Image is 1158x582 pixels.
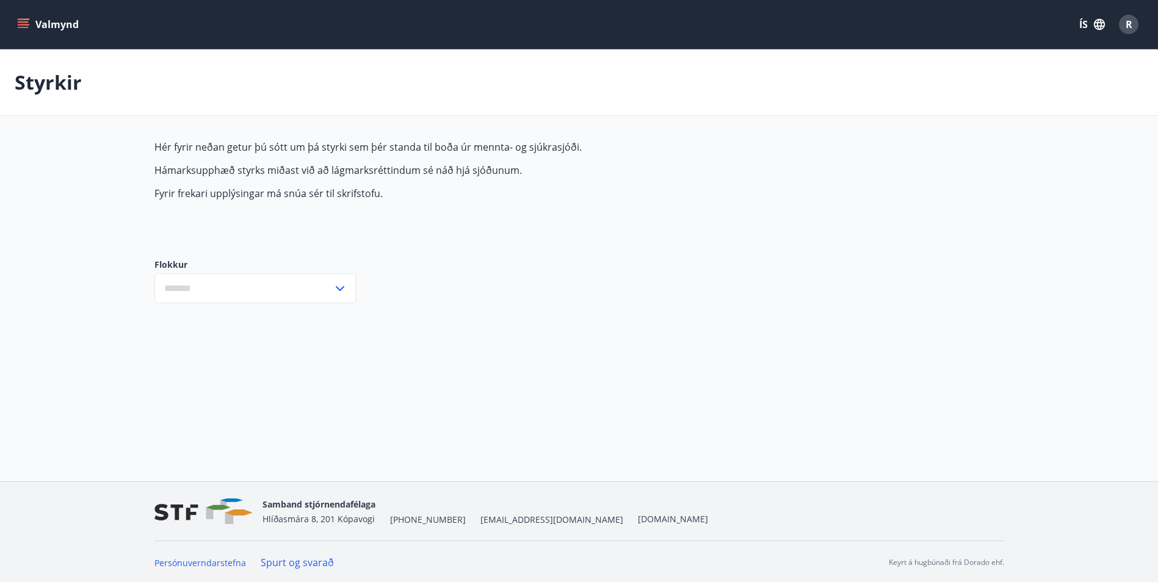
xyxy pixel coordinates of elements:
p: Hámarksupphæð styrks miðast við að lágmarksréttindum sé náð hjá sjóðunum. [154,163,731,177]
p: Hér fyrir neðan getur þú sótt um þá styrki sem þér standa til boða úr mennta- og sjúkrasjóði. [154,140,731,154]
a: Spurt og svarað [261,556,334,569]
button: R [1114,10,1143,39]
span: [PHONE_NUMBER] [390,514,466,526]
img: vjCaq2fThgY3EUYqSgpjEiBg6WP39ov69hlhuPVN.png [154,498,253,525]
a: Persónuverndarstefna [154,557,246,569]
label: Flokkur [154,259,356,271]
button: ÍS [1073,13,1112,35]
p: Keyrt á hugbúnaði frá Dorado ehf. [889,557,1004,568]
a: [DOMAIN_NAME] [638,513,708,525]
span: R [1126,18,1132,31]
button: menu [15,13,84,35]
span: Hlíðasmára 8, 201 Kópavogi [262,513,375,525]
p: Styrkir [15,69,82,96]
span: Samband stjórnendafélaga [262,498,375,510]
span: [EMAIL_ADDRESS][DOMAIN_NAME] [480,514,623,526]
p: Fyrir frekari upplýsingar má snúa sér til skrifstofu. [154,187,731,200]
